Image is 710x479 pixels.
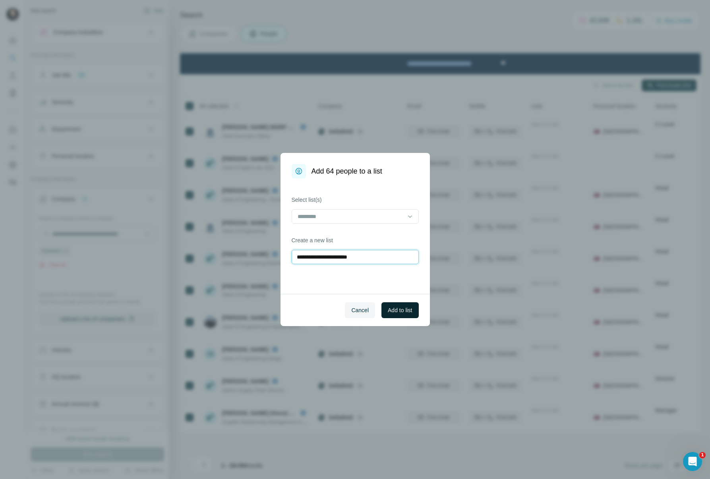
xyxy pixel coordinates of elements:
[345,302,375,318] button: Cancel
[388,306,412,314] span: Add to list
[381,302,418,318] button: Add to list
[699,452,706,458] span: 1
[311,166,382,177] h1: Add 64 people to a list
[683,452,702,471] iframe: Intercom live chat
[292,236,419,244] label: Create a new list
[292,196,419,204] label: Select list(s)
[205,2,314,19] div: Watch our October Product update
[351,306,369,314] span: Cancel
